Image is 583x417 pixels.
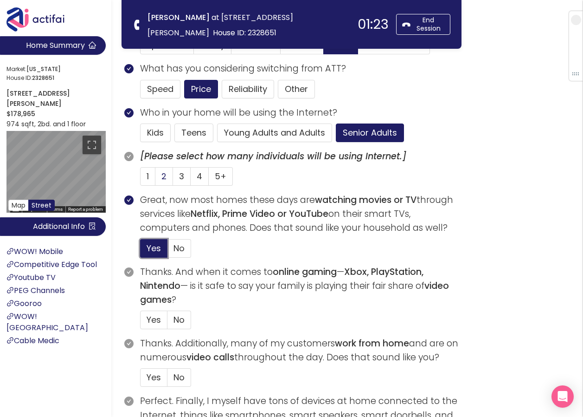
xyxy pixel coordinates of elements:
div: Street View [6,131,106,213]
p: Thanks. And when it comes to — — is it safe to say your family is playing their fair share of ? [140,265,461,307]
span: 1 [147,170,149,182]
div: 01:23 [358,18,389,31]
span: link [6,313,14,320]
strong: [STREET_ADDRESS][PERSON_NAME] [6,89,70,108]
span: check-circle [124,108,134,117]
span: check-circle [124,64,134,73]
a: Gooroo [6,298,42,309]
b: Netflix, Prime Video or YouTube [191,208,328,220]
b: online gaming [273,266,337,278]
a: Terms (opens in new tab) [50,207,63,212]
span: No [173,242,185,254]
span: check-circle [124,195,134,205]
span: Yes [147,371,161,383]
a: PEG Channels [6,285,65,296]
button: Young Adults and Adults [217,124,332,142]
button: Toggle fullscreen view [83,136,101,154]
b: [Please select how many individuals will be using Internet.] [140,150,406,163]
button: Price [184,80,218,98]
span: link [6,248,14,255]
a: Youtube TV [6,272,56,283]
b: Xbox, PlayStation, Nintendo [140,266,423,292]
p: 974 sqft, 2bd. and 1 floor [6,119,106,129]
span: link [6,300,14,307]
span: Yes [147,314,161,326]
a: Cable Medic [6,335,59,346]
div: Map [6,131,106,213]
button: Other [278,80,315,98]
div: Open Intercom Messenger [551,385,574,408]
span: House ID: [6,74,103,83]
span: at [STREET_ADDRESS][PERSON_NAME] [147,12,293,38]
p: What has you considering switching from ATT? [140,62,461,76]
button: Speed [140,80,180,98]
span: No [173,314,185,326]
b: work from home [335,337,409,350]
a: WOW! [GEOGRAPHIC_DATA] [6,311,88,333]
span: Map [12,201,26,210]
span: No [173,371,185,383]
button: End Session [396,14,450,35]
b: watching movies or TV [315,194,416,206]
p: Thanks. Additionally, many of my customers and are on numerous throughout the day. Does that soun... [140,337,461,365]
span: check-circle [124,339,134,348]
b: video calls [186,351,234,364]
span: link [6,337,14,344]
span: 4 [197,170,202,182]
span: check-circle [124,152,134,161]
span: 5+ [215,170,226,182]
a: Competitive Edge Tool [6,259,97,270]
strong: 2328651 [32,74,54,82]
p: Who in your home will be using the Internet? [140,106,461,120]
p: Great, now most homes these days are through services like on their smart TVs, computers and phon... [140,193,461,235]
span: 3 [179,170,184,182]
span: link [6,287,14,294]
span: 2 [161,170,167,182]
button: Kids [140,124,171,142]
button: Senior Adults [336,124,404,142]
b: video games [140,280,449,306]
button: Teens [174,124,213,142]
span: phone [133,20,142,30]
a: WOW! Mobile [6,246,63,257]
button: Reliability [222,80,274,98]
span: link [6,274,14,281]
span: link [6,261,14,268]
img: Actifai Logo [6,7,73,32]
span: House ID: 2328651 [213,27,276,38]
a: Report a problem [68,207,103,212]
strong: $178,965 [6,109,35,118]
span: check-circle [124,267,134,277]
span: Market: [6,65,103,74]
strong: [US_STATE] [26,65,61,73]
span: Street [32,201,51,210]
span: Yes [147,242,161,254]
span: check-circle [124,397,134,406]
strong: [PERSON_NAME] [147,12,210,23]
